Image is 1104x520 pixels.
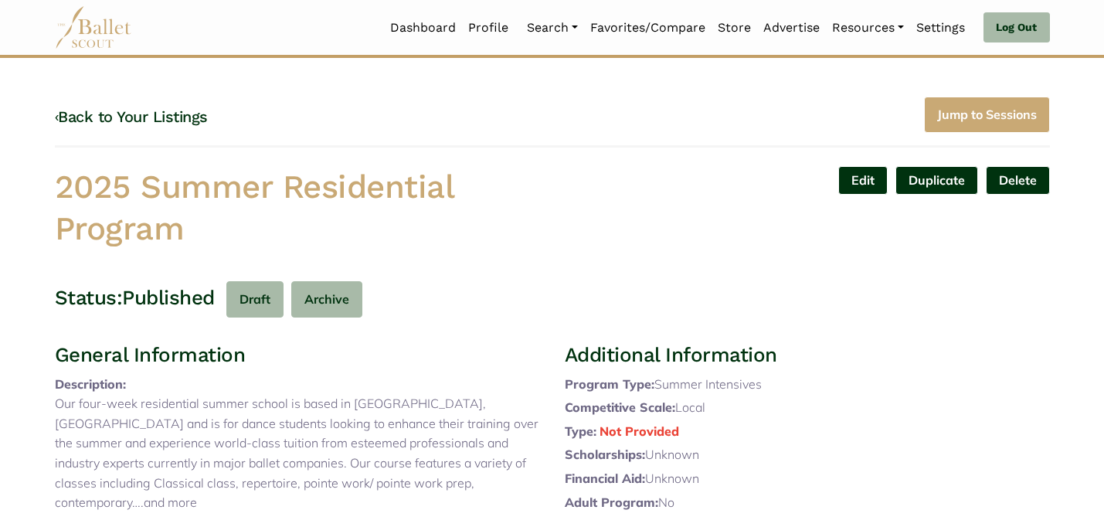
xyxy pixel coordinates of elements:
h3: General Information [55,342,540,369]
span: Program Type: [565,376,654,392]
span: Adult Program: [565,495,658,510]
a: Settings [910,12,971,44]
a: Jump to Sessions [924,97,1050,133]
a: Store [712,12,757,44]
p: Our four-week residential summer school is based in [GEOGRAPHIC_DATA], [GEOGRAPHIC_DATA] and is f... [55,394,540,513]
a: Search [521,12,584,44]
span: Description: [55,376,126,392]
h3: Additional Information [565,342,1050,369]
h3: Status: [55,285,123,311]
a: Advertise [757,12,826,44]
p: Unknown [565,469,1050,489]
h3: Published [122,285,215,311]
a: Dashboard [384,12,462,44]
span: Type: [565,423,596,439]
p: Summer Intensives [565,375,1050,395]
p: Unknown [565,445,1050,465]
code: ‹ [55,107,59,126]
a: ‹Back to Your Listings [55,107,208,126]
a: Favorites/Compare [584,12,712,44]
a: Profile [462,12,515,44]
button: Draft [226,281,284,318]
a: Duplicate [895,166,978,195]
button: Archive [291,281,362,318]
p: No [565,493,1050,513]
span: Scholarships: [565,447,645,462]
a: Edit [838,166,888,195]
a: Log Out [983,12,1049,43]
span: Not Provided [600,423,679,439]
span: Competitive Scale: [565,399,675,415]
a: Resources [826,12,910,44]
button: Delete [986,166,1050,195]
h1: 2025 Summer Residential Program [55,166,540,250]
span: Financial Aid: [565,471,645,486]
p: Local [565,398,1050,418]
